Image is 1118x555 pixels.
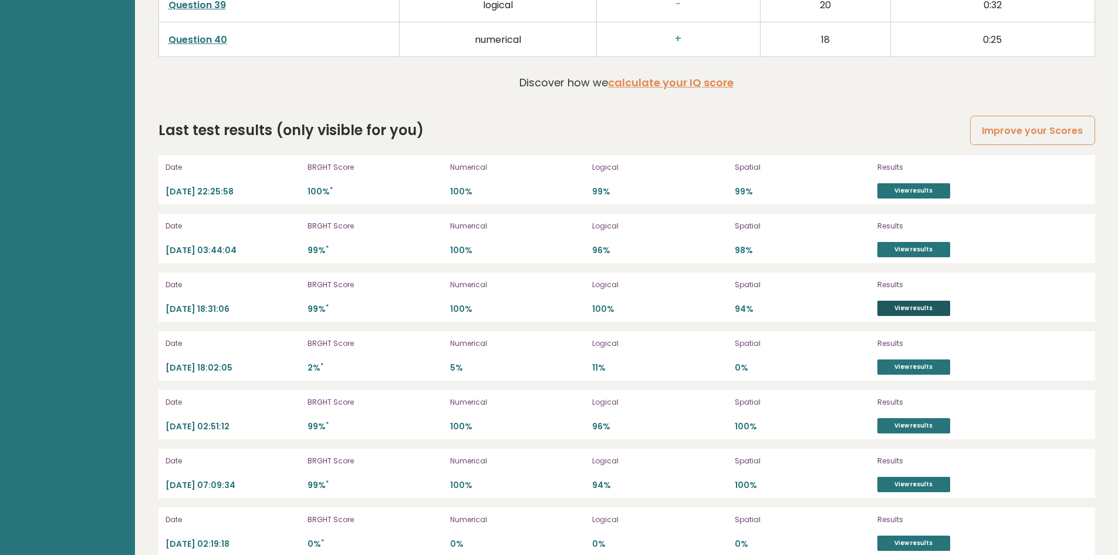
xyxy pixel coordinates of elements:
[165,362,301,374] p: [DATE] 18:02:05
[608,75,734,90] a: calculate your IQ score
[165,397,301,408] p: Date
[450,338,586,349] p: Numerical
[606,33,751,45] h3: +
[308,397,443,408] p: BRGHT Score
[165,162,301,173] p: Date
[760,22,890,57] td: 18
[308,421,443,432] p: 99%
[450,362,586,374] p: 5%
[877,514,1001,525] p: Results
[158,120,424,141] h2: Last test results (only visible for you)
[735,304,870,315] p: 94%
[877,477,950,492] a: View results
[735,162,870,173] p: Spatial
[592,280,728,290] p: Logical
[735,397,870,408] p: Spatial
[592,514,728,525] p: Logical
[592,539,728,550] p: 0%
[592,304,728,315] p: 100%
[165,245,301,256] p: [DATE] 03:44:04
[877,301,950,316] a: View results
[400,22,597,57] td: numerical
[308,480,443,491] p: 99%
[450,280,586,290] p: Numerical
[308,245,443,256] p: 99%
[877,221,1001,231] p: Results
[877,456,1001,466] p: Results
[877,162,1001,173] p: Results
[308,456,443,466] p: BRGHT Score
[735,245,870,256] p: 98%
[308,186,443,197] p: 100%
[165,186,301,197] p: [DATE] 22:25:58
[735,480,870,491] p: 100%
[450,245,586,256] p: 100%
[877,397,1001,408] p: Results
[592,186,728,197] p: 99%
[735,338,870,349] p: Spatial
[592,421,728,432] p: 96%
[450,162,586,173] p: Numerical
[890,22,1095,57] td: 0:25
[877,359,950,375] a: View results
[450,539,586,550] p: 0%
[450,221,586,231] p: Numerical
[165,539,301,550] p: [DATE] 02:19:18
[308,304,443,315] p: 99%
[450,304,586,315] p: 100%
[165,514,301,525] p: Date
[308,280,443,290] p: BRGHT Score
[165,480,301,491] p: [DATE] 07:09:34
[308,221,443,231] p: BRGHT Score
[592,362,728,374] p: 11%
[592,221,728,231] p: Logical
[165,338,301,349] p: Date
[877,418,950,433] a: View results
[450,514,586,525] p: Numerical
[450,456,586,466] p: Numerical
[735,186,870,197] p: 99%
[735,221,870,231] p: Spatial
[450,421,586,432] p: 100%
[519,75,734,90] p: Discover how we
[165,421,301,432] p: [DATE] 02:51:12
[970,116,1095,146] a: Improve your Scores
[592,338,728,349] p: Logical
[735,456,870,466] p: Spatial
[168,33,227,46] a: Question 40
[308,539,443,550] p: 0%
[877,536,950,551] a: View results
[450,397,586,408] p: Numerical
[308,362,443,374] p: 2%
[450,480,586,491] p: 100%
[735,514,870,525] p: Spatial
[450,186,586,197] p: 100%
[735,362,870,374] p: 0%
[592,162,728,173] p: Logical
[877,280,1001,290] p: Results
[592,456,728,466] p: Logical
[735,421,870,432] p: 100%
[592,480,728,491] p: 94%
[592,245,728,256] p: 96%
[877,183,950,199] a: View results
[735,280,870,290] p: Spatial
[592,397,728,408] p: Logical
[877,242,950,257] a: View results
[165,221,301,231] p: Date
[308,162,443,173] p: BRGHT Score
[308,338,443,349] p: BRGHT Score
[165,280,301,290] p: Date
[165,304,301,315] p: [DATE] 18:31:06
[165,456,301,466] p: Date
[308,514,443,525] p: BRGHT Score
[735,539,870,550] p: 0%
[877,338,1001,349] p: Results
